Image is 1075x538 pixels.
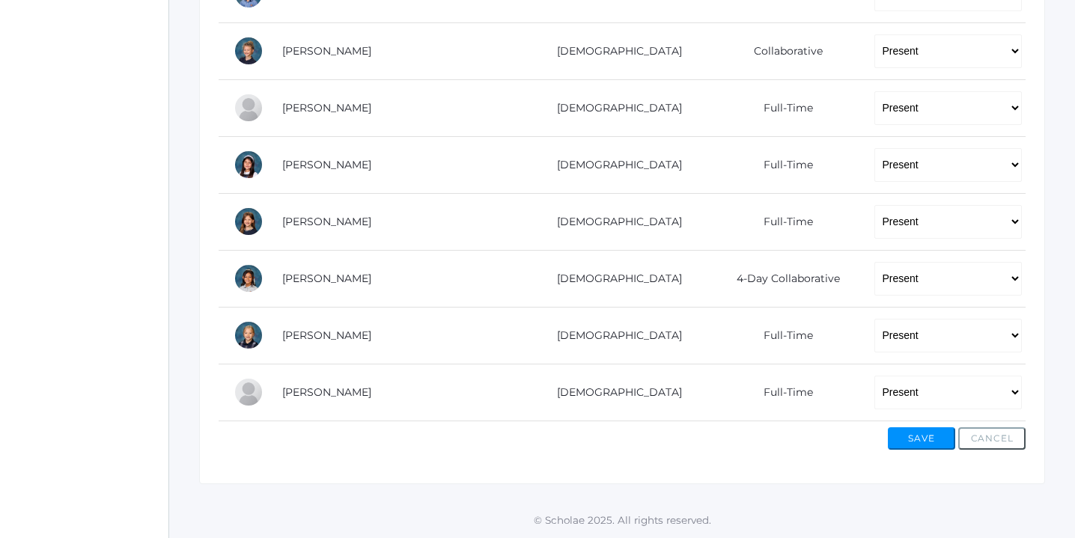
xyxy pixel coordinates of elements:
[523,136,705,193] td: [DEMOGRAPHIC_DATA]
[523,79,705,136] td: [DEMOGRAPHIC_DATA]
[282,44,371,58] a: [PERSON_NAME]
[282,215,371,228] a: [PERSON_NAME]
[282,272,371,285] a: [PERSON_NAME]
[523,193,705,250] td: [DEMOGRAPHIC_DATA]
[234,207,264,236] div: Hensley Pedersen
[523,364,705,421] td: [DEMOGRAPHIC_DATA]
[234,320,264,350] div: Olivia Sigwing
[234,263,264,293] div: Leahmarie Rillo
[234,150,264,180] div: Penelope Mesick
[282,101,371,114] a: [PERSON_NAME]
[958,427,1026,450] button: Cancel
[234,377,264,407] div: Joel Smith
[282,385,371,399] a: [PERSON_NAME]
[169,513,1075,528] p: © Scholae 2025. All rights reserved.
[705,307,859,364] td: Full-Time
[705,364,859,421] td: Full-Time
[523,307,705,364] td: [DEMOGRAPHIC_DATA]
[234,93,264,123] div: Francisco Lopez
[523,22,705,79] td: [DEMOGRAPHIC_DATA]
[705,79,859,136] td: Full-Time
[523,250,705,307] td: [DEMOGRAPHIC_DATA]
[705,136,859,193] td: Full-Time
[282,328,371,342] a: [PERSON_NAME]
[234,36,264,66] div: Idella Long
[705,250,859,307] td: 4-Day Collaborative
[705,193,859,250] td: Full-Time
[282,158,371,171] a: [PERSON_NAME]
[705,22,859,79] td: Collaborative
[888,427,955,450] button: Save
